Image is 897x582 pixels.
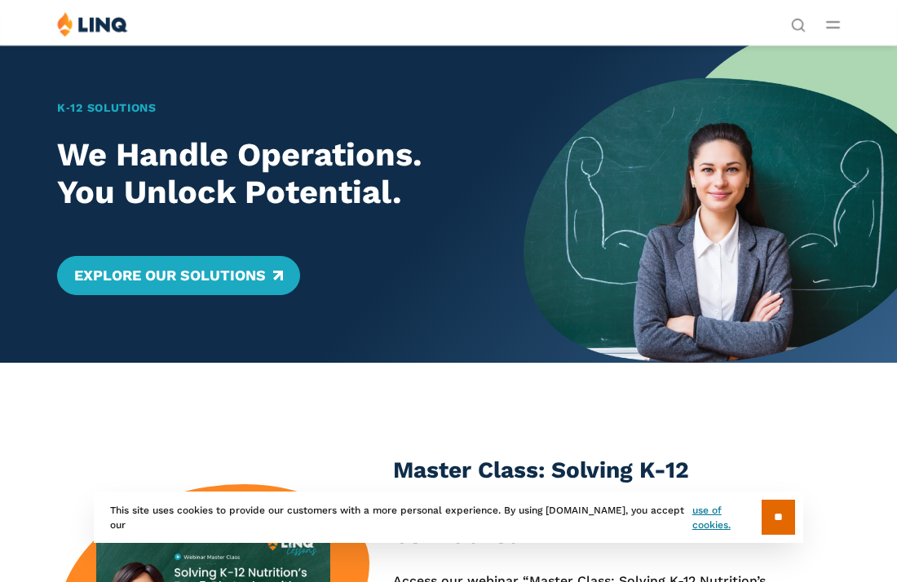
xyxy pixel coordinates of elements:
[524,45,897,363] img: Home Banner
[791,11,806,31] nav: Utility Navigation
[57,136,486,210] h2: We Handle Operations. You Unlock Potential.
[57,99,486,117] h1: K‑12 Solutions
[393,454,772,551] h3: Master Class: Solving K-12 Nutrition’s Top 5 Obstacles With Confidence
[57,11,128,37] img: LINQ | K‑12 Software
[57,256,299,295] a: Explore Our Solutions
[826,15,840,33] button: Open Main Menu
[692,503,762,532] a: use of cookies.
[791,16,806,31] button: Open Search Bar
[94,492,803,543] div: This site uses cookies to provide our customers with a more personal experience. By using [DOMAIN...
